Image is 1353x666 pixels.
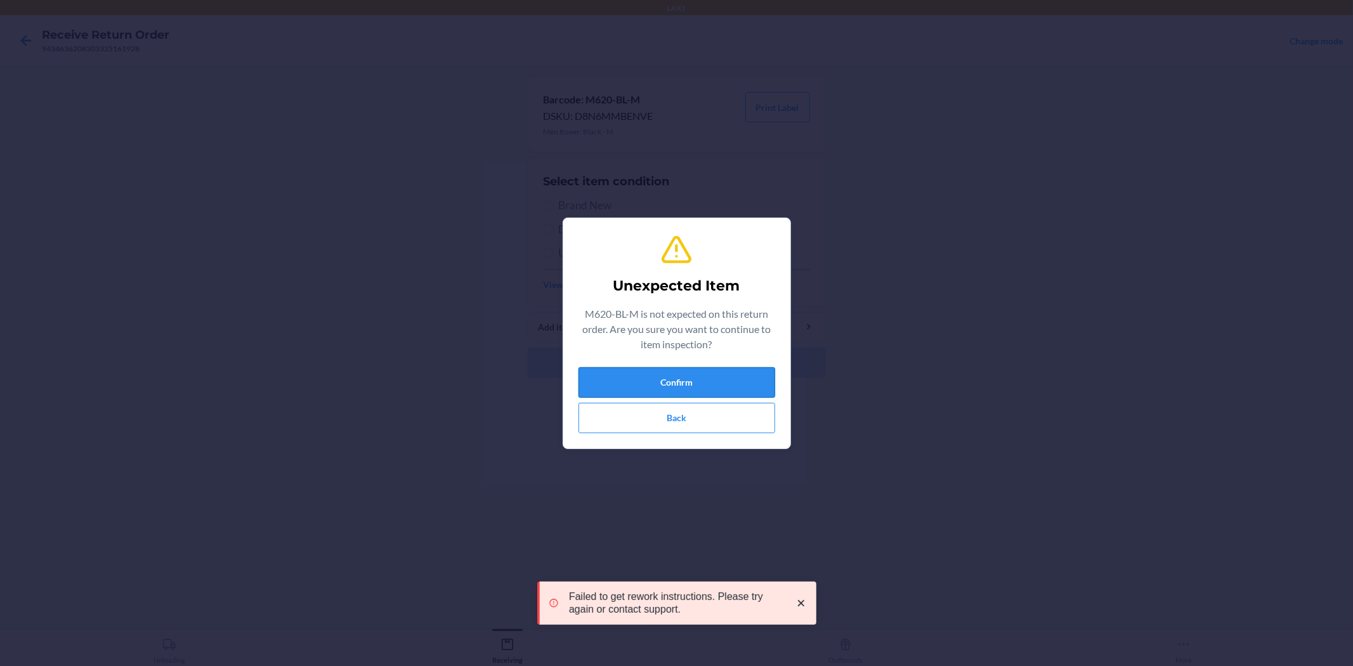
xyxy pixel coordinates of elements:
h2: Unexpected Item [613,276,740,296]
button: Confirm [578,367,775,398]
p: Failed to get rework instructions. Please try again or contact support. [569,591,782,616]
svg: close toast [795,597,807,610]
p: M620-BL-M is not expected on this return order. Are you sure you want to continue to item inspect... [578,306,775,352]
button: Back [578,403,775,433]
